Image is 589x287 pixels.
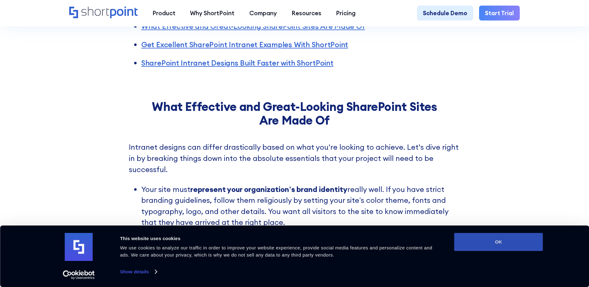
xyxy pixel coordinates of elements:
[454,233,543,251] button: OK
[145,6,183,20] a: Product
[329,6,363,20] a: Pricing
[417,6,473,20] a: Schedule Demo
[120,245,433,257] span: We use cookies to analyze our traffic in order to improve your website experience, provide social...
[477,215,589,287] iframe: Chat Widget
[242,6,284,20] a: Company
[152,99,437,128] strong: What Effective and Great-Looking SharePoint Sites Are Made Of
[120,267,157,276] a: Show details
[65,233,93,261] img: logo
[141,184,460,228] li: Your site must really well. If you have strict branding guidelines, follow them religiously by se...
[152,9,175,17] div: Product
[120,235,440,242] div: This website uses cookies
[479,6,520,20] a: Start Trial
[284,6,328,20] a: Resources
[249,9,277,17] div: Company
[292,9,321,17] div: Resources
[141,40,348,49] a: Get Excellent SharePoint Intranet Examples With ShortPoint
[183,6,242,20] a: Why ShortPoint
[52,270,106,280] a: Usercentrics Cookiebot - opens in a new window
[141,58,333,67] a: SharePoint Intranet Designs Built Faster with ShortPoint
[141,21,365,31] a: What Effective and Great-Looking SharePoint Sites Are Made Of
[190,184,347,194] strong: represent your organization’s brand identity
[190,9,234,17] div: Why ShortPoint
[336,9,356,17] div: Pricing
[69,7,138,19] a: Home
[129,142,460,175] p: Intranet designs can differ drastically based on what you're looking to achieve. Let's dive right...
